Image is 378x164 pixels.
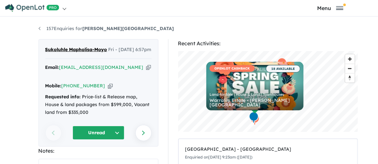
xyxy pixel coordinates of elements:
strong: Mobile: [45,83,62,89]
small: Enquiried on [DATE] 9:23am ([DATE]) [185,155,253,159]
button: Copy [146,64,151,71]
div: Map marker [249,112,258,124]
canvas: Map [178,51,358,132]
div: Price-list & Release map, House & land packages from $599,000, Vacant land from $335,000 [45,93,152,116]
img: Openlot PRO Logo White [5,4,59,12]
div: [GEOGRAPHIC_DATA] - [GEOGRAPHIC_DATA] [185,146,351,153]
button: Zoom in [345,54,355,64]
strong: Email: [45,64,59,70]
span: 18 AVAILABLE [266,65,300,72]
span: Sukoluhle Mapholisa-Moyo [45,46,107,54]
div: Notes: [39,147,158,155]
a: [PHONE_NUMBER] [62,83,105,89]
div: Map marker [250,114,259,126]
div: Recent Activities: [178,39,358,48]
span: OPENLOT CASHBACK [210,65,255,72]
div: Warralily Estate - [PERSON_NAME][GEOGRAPHIC_DATA] [210,98,300,107]
button: Toggle navigation [284,5,376,11]
nav: breadcrumb [39,25,340,33]
button: Zoom out [345,64,355,73]
a: [EMAIL_ADDRESS][DOMAIN_NAME] [59,64,143,70]
a: 157Enquiries for[PERSON_NAME][GEOGRAPHIC_DATA] [39,26,174,31]
span: Fri - [DATE] 6:57pm [109,46,152,54]
button: Reset bearing to north [345,73,355,82]
div: Land for Sale | House & Land | Townhouses [210,93,300,96]
button: Unread [73,126,124,140]
strong: Requested info: [45,94,81,100]
strong: [PERSON_NAME][GEOGRAPHIC_DATA] [83,26,174,31]
div: Map marker [277,58,287,70]
button: Copy [108,82,113,89]
a: OPENLOT CASHBACK 18 AVAILABLE Land for Sale | House & Land | Townhouses Warralily Estate - [PERSO... [206,62,304,110]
